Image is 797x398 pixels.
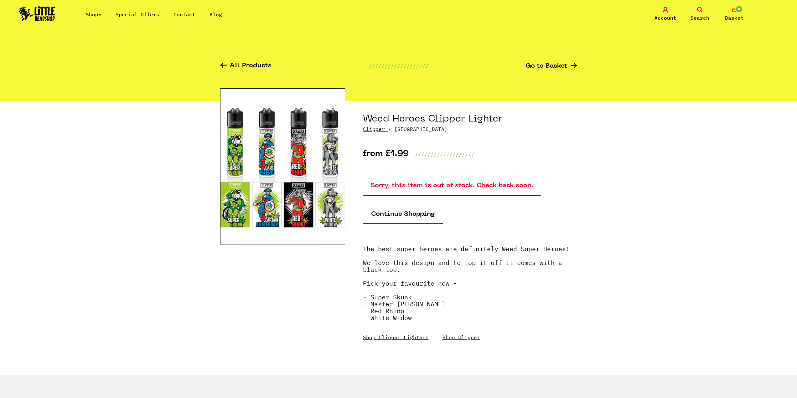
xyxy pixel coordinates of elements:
[369,62,428,70] p: ///////////////////
[86,11,101,18] a: Shop
[691,14,709,22] span: Search
[442,334,480,340] a: Shop Clipper
[719,7,750,22] a: 0 Basket
[210,11,222,18] a: Blog
[526,63,577,70] a: Go to Basket
[19,6,55,21] img: Little Head Shop Logo
[735,5,743,13] span: 0
[363,126,385,132] a: Clipper
[363,204,443,224] a: Continue Shopping
[725,14,744,22] span: Basket
[220,88,345,245] img: Weed Heroes Clipper Lighter
[415,151,474,158] p: ///////////////////
[220,63,272,70] a: All Products
[363,151,409,158] p: from £1.99
[363,125,577,133] p: · [GEOGRAPHIC_DATA]
[363,176,541,196] p: Sorry, this item is out of stock. Check back soon.
[116,11,159,18] a: Special Offers
[363,113,577,125] h1: Weed Heroes Clipper Lighter
[173,11,195,18] a: Contact
[655,14,676,22] span: Account
[684,7,716,22] a: Search
[363,334,429,340] a: Shop Clipper Lighters
[363,245,570,322] strong: The best super heroes are definitely Weed Super Heroes! We love this design and to top it off it ...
